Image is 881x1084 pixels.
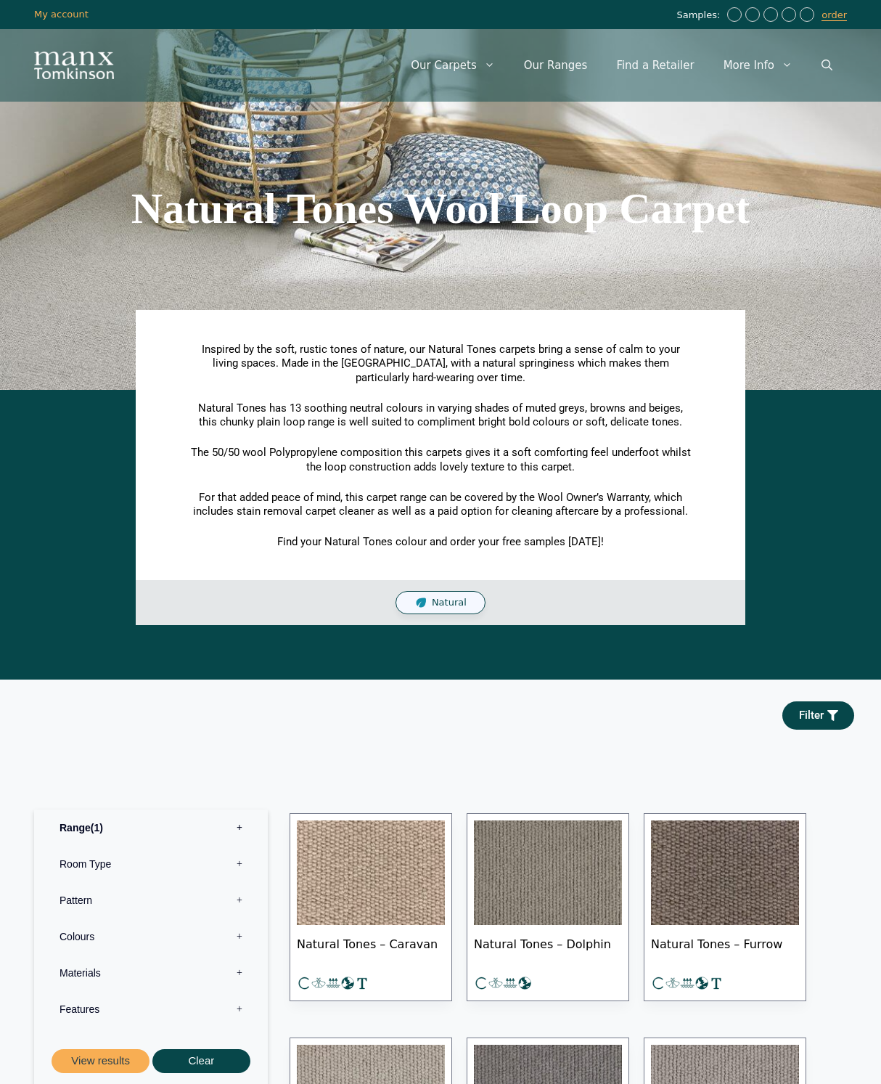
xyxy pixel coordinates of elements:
h1: Natural Tones Wool Loop Carpet [34,187,847,230]
img: Manx Tomkinson [34,52,114,79]
img: Natural Tones - Furrow [651,820,799,925]
span: Natural Tones – Dolphin [474,925,622,976]
a: Natural Tones – Caravan [290,813,452,1001]
span: Inspired by the soft, rustic tones of nature, our Natural Tones carpets bring a sense of calm to ... [202,343,680,384]
label: Room Type [45,846,257,882]
img: Natural Tones - Dolphin [474,820,622,925]
img: Natural Tones - Caravan [297,820,445,925]
label: Pattern [45,882,257,918]
a: Natural Tones – Dolphin [467,813,629,1001]
span: Samples: [676,9,724,22]
p: The 50/50 wool Polypropylene composition this carpets gives it a soft comforting feel underfoot w... [190,446,691,474]
span: Natural Tones has 13 soothing neutral colours in varying shades of muted greys, browns and beiges... [198,402,683,429]
a: Find a Retailer [602,44,708,87]
span: Natural [432,597,467,609]
label: Range [45,810,257,846]
label: Features [45,991,257,1027]
nav: Primary [396,44,847,87]
button: Clear [152,1049,250,1073]
a: More Info [709,44,807,87]
a: Our Ranges [509,44,602,87]
a: Natural Tones – Furrow [644,813,806,1001]
span: 1 [91,822,103,834]
p: Find your Natural Tones colour and order your free samples [DATE]! [190,535,691,550]
a: Open Search Bar [807,44,847,87]
label: Materials [45,955,257,991]
label: Colours [45,918,257,955]
span: Natural Tones – Furrow [651,925,799,976]
p: For that added peace of mind, this carpet range can be covered by the Wool Owner’s Warranty, whic... [190,491,691,519]
a: Our Carpets [396,44,509,87]
span: Natural Tones – Caravan [297,925,445,976]
a: order [821,9,847,21]
button: View results [52,1049,149,1073]
a: My account [34,9,89,20]
span: Filter [799,710,824,721]
a: Filter [782,701,854,730]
